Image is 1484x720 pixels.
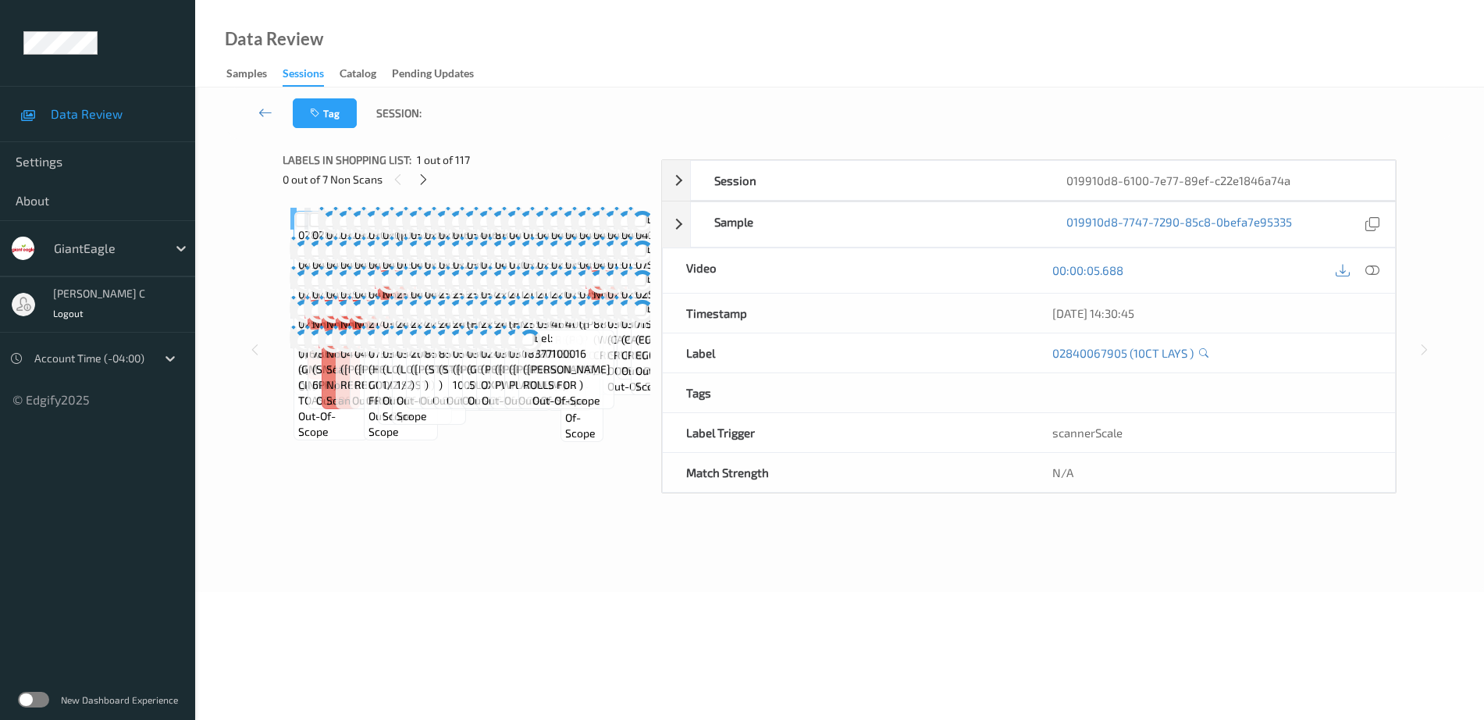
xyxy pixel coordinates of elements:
span: Label: 85000193400 (STRAWBERRIES ) [439,330,522,393]
div: Tags [663,373,1029,412]
a: Sessions [283,63,340,87]
span: Label: 20845300000 ([PERSON_NAME] ) [411,330,498,393]
span: Label: 85000193400 (STRAWBERRIES ) [425,330,508,393]
span: out-of-scope [432,393,500,408]
span: Labels in shopping list: [283,152,411,168]
span: out-of-scope [468,393,536,408]
span: Label: Non-Scan [354,301,384,348]
div: Video [663,248,1029,293]
span: out-of-scope [368,408,434,440]
a: 00:00:05.688 [1052,262,1123,278]
div: Session019910d8-6100-7e77-89ef-c22e1846a74a [662,160,1396,201]
a: 019910d8-7747-7290-85c8-0befa7e95335 [1066,214,1292,235]
div: Sample [691,202,1043,247]
span: Label: 01600012254 (GM CINNAMON TOAST ) [298,330,365,408]
span: Label: 07294560136 ([PERSON_NAME]) [340,212,432,258]
span: Label: 04300095547 (KOOLAID ) [551,212,621,258]
span: out-of-scope [635,363,700,394]
div: Samples [226,66,267,85]
span: out-of-scope [383,393,448,424]
span: Label: 4800 ([PERSON_NAME] ) [579,301,667,348]
div: Match Strength [663,453,1029,492]
span: Label: 04300095569 (KOOL AID ) [621,212,691,258]
span: Label: 07357013000 (HELUVA GOOD FRENCH) [368,330,434,408]
span: Label: 71514150349 (EGGLANDS EGGS ) [635,301,700,363]
span: Label: 04300095569 (KOOL AID ) [368,241,438,288]
span: out-of-scope [621,363,689,379]
span: Label: 04300095569 (KOOL AID ) [383,241,452,288]
div: Sessions [283,66,324,87]
span: Label: 03077216894 ([PERSON_NAME] PWRWSH SPRAY ) [495,330,582,393]
div: Pending Updates [392,66,474,85]
span: Label: Non-Scan [326,330,356,377]
div: Label Trigger [663,413,1029,452]
button: Tag [293,98,357,128]
span: non-scan [326,377,356,408]
span: Label: 03450015181 (LOL BUTTER 1/2 STI) [383,330,448,393]
div: scannerScale [1029,413,1395,452]
span: Session: [376,105,422,121]
div: [DATE] 14:30:45 [1052,305,1372,321]
span: Label: 04300095569 (KOOL AID ) [354,241,424,288]
span: out-of-scope [298,408,365,440]
span: Label: 02840067905 (10CT LAYS ) [312,212,382,258]
span: Label: 04300095569 (KOOL AID ) [298,241,368,288]
span: Label: 02840067905 (10CT LAYS ) [298,212,368,258]
span: Label: Non-Scan [593,271,623,318]
div: Catalog [340,66,376,85]
span: Label: 04300095547 (KOOLAID ) [326,241,396,288]
span: Label: 03000004090 ([DEMOGRAPHIC_DATA] HOMINY GRIT) [397,212,512,258]
span: out-of-scope [565,394,600,441]
span: Label: Non-Scan [340,301,370,348]
span: Label: Non-Scan [326,301,356,348]
div: 019910d8-6100-7e77-89ef-c22e1846a74a [1043,161,1395,200]
span: Label: 04300095547 (KOOLAID ) [340,241,410,288]
span: Label: 04470001988 ([PERSON_NAME]-REGULAR 1) [354,330,447,393]
span: Label: 03450015181 (LOL BUTTER 1/2 STI) [397,330,462,393]
span: Label: 03003409875 (GE WATER .5L 24PK ) [467,330,536,393]
div: Label [663,333,1029,372]
span: Label: 04300095563 (KOOLAID ) [565,212,635,258]
a: Samples [226,63,283,85]
span: Label: 04470001988 ([PERSON_NAME]-REGULAR 1) [340,330,432,393]
span: Label: 03077201135 ([PERSON_NAME] PLATINUM ) [509,330,596,393]
div: 0 out of 7 Non Scans [283,169,650,189]
span: Label: 04300095563 (KOOLAID ) [607,212,677,258]
span: Label: 02420004566 (PERSIL ORIG OXI ) [481,330,551,393]
span: Label: 05400015029 ([PERSON_NAME] 1000 BATH TI) [453,330,540,393]
div: N/A [1029,453,1395,492]
span: out-of-scope [447,393,514,408]
span: Label: Non-Scan [383,271,412,318]
span: Label: 04300095563 (KOOLAID ) [579,212,649,258]
span: out-of-scope [532,393,600,408]
div: Data Review [225,31,323,47]
a: 02840067905 (10CT LAYS ) [1052,345,1194,361]
span: Label: 05440000005 (A-1 SAUCE ) [467,212,537,258]
div: Sample019910d8-7747-7290-85c8-0befa7e95335 [662,201,1396,248]
a: Pending Updates [392,63,489,85]
span: Label: 18377100016 ([PERSON_NAME] ROLLS FOR ) [523,330,610,393]
span: Label: 04300095547 (KOOLAID ) [537,212,607,258]
span: Label: 24588000000 (PEPPERONI ) [495,301,566,348]
div: Timestamp [663,294,1029,333]
span: Label: 04300095569 (KOOL AID ) [635,212,705,258]
span: out-of-scope [397,393,462,424]
span: Label: 78616200369 (SMARTWATER 6PK ) [312,330,388,393]
span: Label: Non-Scan [312,301,342,348]
span: out-of-scope [482,393,550,408]
span: out-of-scope [316,393,384,408]
span: Label: 03000057322 (CAP&#39;N CRNCH BER ) [621,301,689,363]
span: Label: 04300095569 (KOOL AID ) [312,241,382,288]
a: Catalog [340,63,392,85]
div: Session [691,161,1043,200]
span: Label: 04300095563 (KOOLAID ) [593,212,663,258]
span: 1 out of 117 [417,152,470,168]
